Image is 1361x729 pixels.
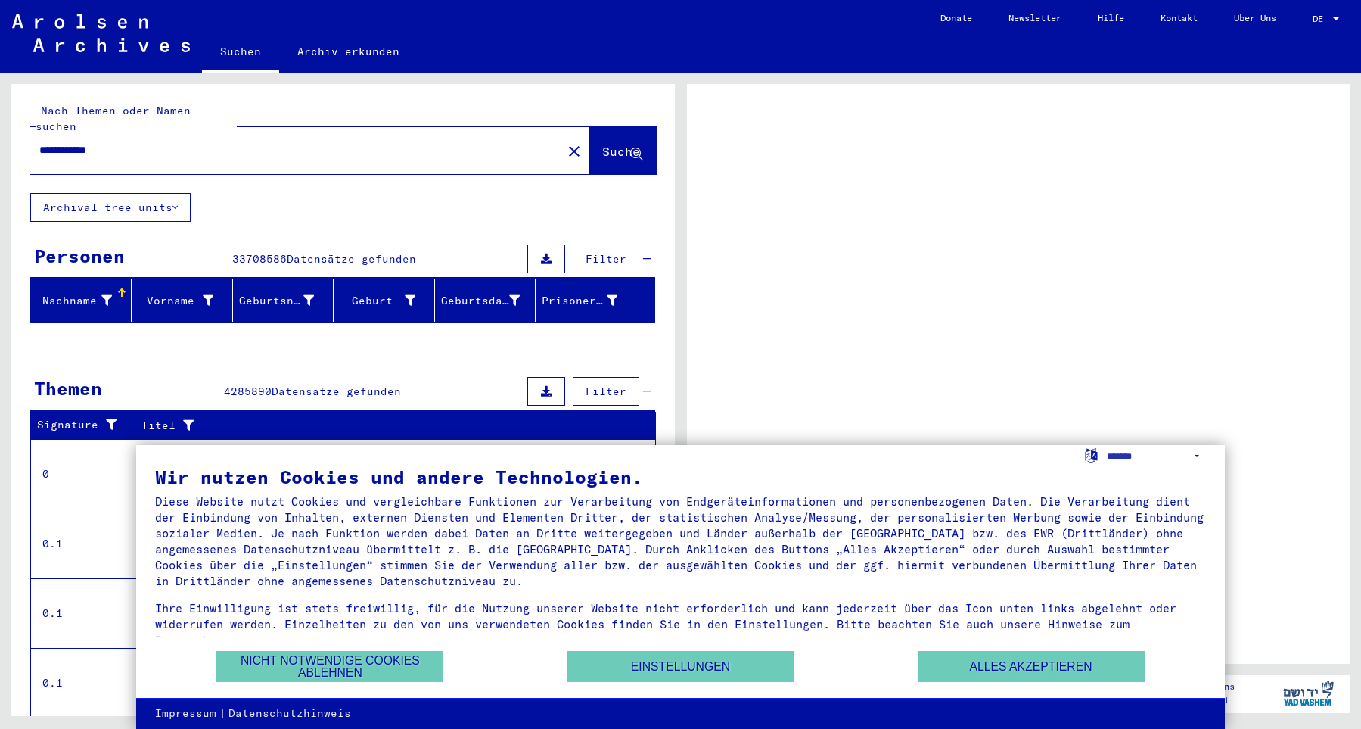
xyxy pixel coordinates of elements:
[287,252,416,266] span: Datensätze gefunden
[239,293,314,309] div: Geburtsname
[37,413,138,438] div: Signature
[334,279,434,322] mat-header-cell: Geburt‏
[34,242,125,269] div: Personen
[567,651,794,682] button: Einstellungen
[31,578,135,648] td: 0.1
[340,288,433,313] div: Geburt‏
[1313,14,1329,24] span: DE
[441,293,520,309] div: Geburtsdatum
[232,252,287,266] span: 33708586
[37,293,112,309] div: Nachname
[36,104,191,133] mat-label: Nach Themen oder Namen suchen
[435,279,536,322] mat-header-cell: Geburtsdatum
[202,33,279,73] a: Suchen
[1107,445,1206,467] select: Sprache auswählen
[586,252,626,266] span: Filter
[224,385,272,398] span: 4285890
[155,468,1206,486] div: Wir nutzen Cookies und andere Technologien.
[155,706,216,721] a: Impressum
[239,288,333,313] div: Geburtsname
[279,33,418,70] a: Archiv erkunden
[31,439,135,509] td: 0
[138,288,231,313] div: Vorname
[37,417,123,433] div: Signature
[573,245,639,273] button: Filter
[589,127,656,174] button: Suche
[228,706,351,721] a: Datenschutzhinweis
[559,136,589,166] button: Clear
[34,375,102,402] div: Themen
[233,279,334,322] mat-header-cell: Geburtsname
[31,648,135,718] td: 0.1
[155,494,1206,589] div: Diese Website nutzt Cookies und vergleichbare Funktionen zur Verarbeitung von Endgeräteinformatio...
[918,651,1145,682] button: Alles akzeptieren
[132,279,232,322] mat-header-cell: Vorname
[542,293,617,309] div: Prisoner #
[536,279,654,322] mat-header-cell: Prisoner #
[573,377,639,406] button: Filter
[138,293,213,309] div: Vorname
[565,142,583,160] mat-icon: close
[340,293,415,309] div: Geburt‏
[586,385,626,398] span: Filter
[1083,447,1099,462] label: Sprache auswählen
[141,418,626,434] div: Titel
[31,279,132,322] mat-header-cell: Nachname
[272,385,401,398] span: Datensätze gefunden
[602,144,640,159] span: Suche
[216,651,443,682] button: Nicht notwendige Cookies ablehnen
[141,413,641,438] div: Titel
[31,509,135,578] td: 0.1
[155,600,1206,648] div: Ihre Einwilligung ist stets freiwillig, für die Nutzung unserer Website nicht erforderlich und ka...
[37,288,131,313] div: Nachname
[1280,674,1337,712] img: yv_logo.png
[30,193,191,222] button: Archival tree units
[12,14,190,52] img: Arolsen_neg.svg
[542,288,635,313] div: Prisoner #
[441,288,539,313] div: Geburtsdatum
